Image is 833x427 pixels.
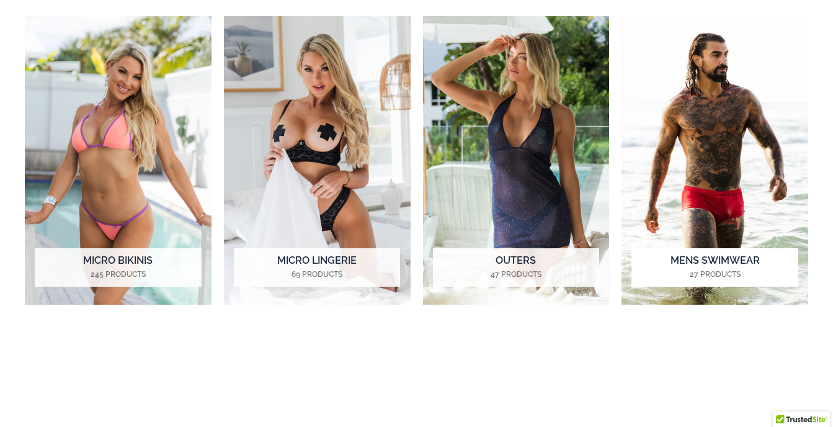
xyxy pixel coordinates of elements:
[621,16,808,305] img: Mens Swimwear
[35,269,201,280] mark: 245 Products
[234,269,400,280] mark: 69 Products
[234,248,400,287] h2: Micro Lingerie
[224,16,411,305] img: Micro Lingerie
[35,248,201,287] h2: Micro Bikinis
[423,16,610,305] a: Visit product category Outers
[621,16,808,305] a: Visit product category Mens Swimwear
[433,248,599,287] h2: Outers
[433,269,599,280] mark: 47 Products
[631,269,798,280] mark: 27 Products
[224,16,411,305] a: Visit product category Micro Lingerie
[25,16,212,305] a: Visit product category Micro Bikinis
[25,16,212,305] img: Micro Bikinis
[423,16,610,305] img: Outers
[631,248,798,287] h2: Mens Swimwear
